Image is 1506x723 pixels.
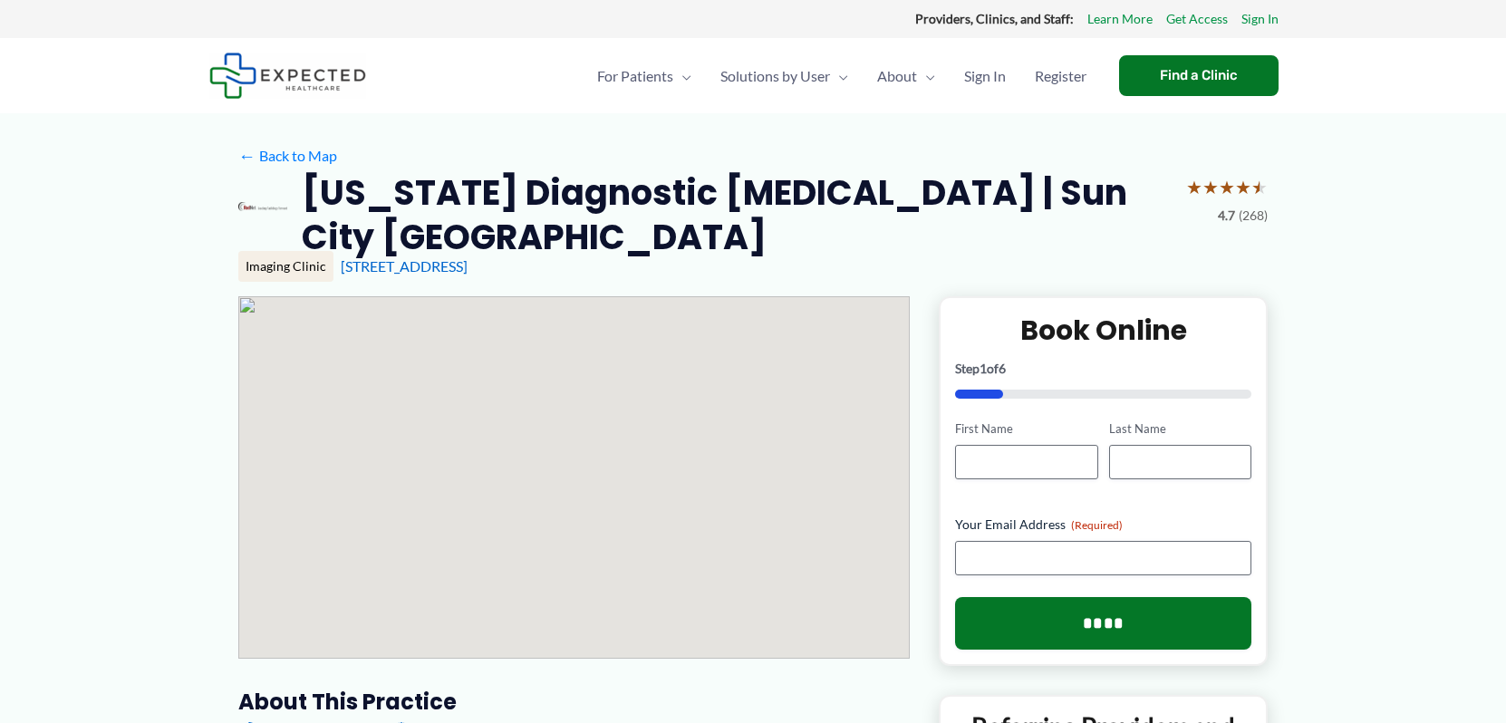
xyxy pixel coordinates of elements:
a: [STREET_ADDRESS] [341,257,468,275]
span: ← [238,147,256,164]
span: Sign In [964,44,1006,108]
h2: [US_STATE] Diagnostic [MEDICAL_DATA] | Sun City [GEOGRAPHIC_DATA] [302,170,1172,260]
a: For PatientsMenu Toggle [583,44,706,108]
span: (Required) [1071,518,1123,532]
a: Sign In [950,44,1020,108]
span: 6 [999,361,1006,376]
span: Menu Toggle [673,44,691,108]
span: ★ [1235,170,1251,204]
span: About [877,44,917,108]
h3: About this practice [238,688,910,716]
span: ★ [1251,170,1268,204]
a: Sign In [1241,7,1279,31]
img: Expected Healthcare Logo - side, dark font, small [209,53,366,99]
span: Register [1035,44,1086,108]
nav: Primary Site Navigation [583,44,1101,108]
a: Register [1020,44,1101,108]
span: Menu Toggle [830,44,848,108]
span: ★ [1202,170,1219,204]
label: Last Name [1109,420,1251,438]
span: For Patients [597,44,673,108]
label: Your Email Address [955,516,1251,534]
strong: Providers, Clinics, and Staff: [915,11,1074,26]
a: Get Access [1166,7,1228,31]
a: AboutMenu Toggle [863,44,950,108]
a: Find a Clinic [1119,55,1279,96]
span: 1 [980,361,987,376]
span: Solutions by User [720,44,830,108]
span: Menu Toggle [917,44,935,108]
label: First Name [955,420,1097,438]
a: ←Back to Map [238,142,337,169]
a: Learn More [1087,7,1153,31]
p: Step of [955,362,1251,375]
div: Imaging Clinic [238,251,333,282]
span: 4.7 [1218,204,1235,227]
span: ★ [1186,170,1202,204]
h2: Book Online [955,313,1251,348]
span: ★ [1219,170,1235,204]
span: (268) [1239,204,1268,227]
a: Solutions by UserMenu Toggle [706,44,863,108]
